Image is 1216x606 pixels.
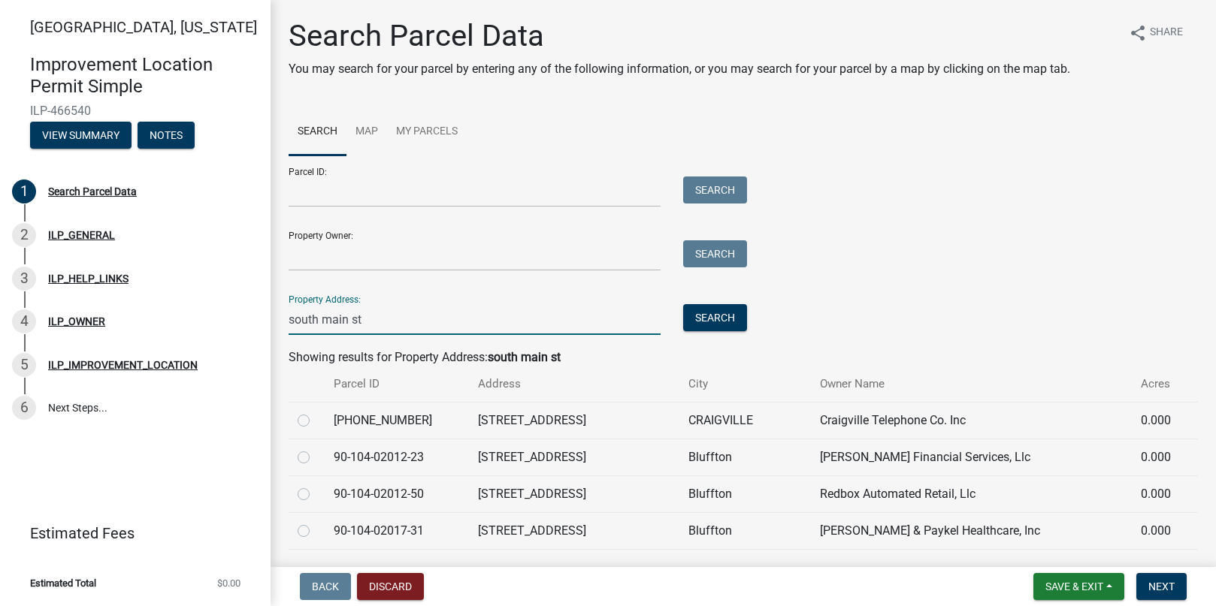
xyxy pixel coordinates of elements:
[1132,366,1180,402] th: Acres
[138,130,195,142] wm-modal-confirm: Notes
[357,573,424,600] button: Discard
[289,60,1070,78] p: You may search for your parcel by entering any of the following information, or you may search fo...
[1033,573,1124,600] button: Save & Exit
[30,578,96,588] span: Estimated Total
[325,366,469,402] th: Parcel ID
[12,518,247,548] a: Estimated Fees
[811,475,1132,512] td: Redbox Automated Retail, Llc
[811,402,1132,439] td: Craigville Telephone Co. Inc
[1132,439,1180,475] td: 0.000
[289,108,346,156] a: Search
[683,240,747,267] button: Search
[469,512,679,549] td: [STREET_ADDRESS]
[12,396,36,420] div: 6
[469,439,679,475] td: [STREET_ADDRESS]
[12,267,36,291] div: 3
[346,108,387,156] a: Map
[1132,402,1180,439] td: 0.000
[469,549,679,586] td: [STREET_ADDRESS]
[138,122,195,149] button: Notes
[1117,18,1195,47] button: shareShare
[325,402,469,439] td: [PHONE_NUMBER]
[1129,24,1147,42] i: share
[30,130,132,142] wm-modal-confirm: Summary
[48,273,129,284] div: ILP_HELP_LINKS
[12,309,36,333] div: 4
[48,316,105,327] div: ILP_OWNER
[679,512,811,549] td: Bluffton
[469,402,679,439] td: [STREET_ADDRESS]
[30,122,132,149] button: View Summary
[30,18,257,36] span: [GEOGRAPHIC_DATA], [US_STATE]
[469,475,679,512] td: [STREET_ADDRESS]
[683,304,747,331] button: Search
[325,475,469,512] td: 90-104-02012-50
[811,366,1132,402] th: Owner Name
[1136,573,1187,600] button: Next
[1045,580,1103,592] span: Save & Exit
[289,348,1198,366] div: Showing results for Property Address:
[811,549,1132,586] td: Ge Hfs Llc
[679,366,811,402] th: City
[811,439,1132,475] td: [PERSON_NAME] Financial Services, Llc
[1132,475,1180,512] td: 0.000
[488,350,561,364] strong: south main st
[48,186,137,197] div: Search Parcel Data
[12,223,36,247] div: 2
[12,179,36,204] div: 1
[1132,512,1180,549] td: 0.000
[217,578,240,588] span: $0.00
[811,512,1132,549] td: [PERSON_NAME] & Paykel Healthcare, Inc
[679,402,811,439] td: CRAIGVILLE
[679,439,811,475] td: Bluffton
[289,18,1070,54] h1: Search Parcel Data
[325,512,469,549] td: 90-104-02017-31
[300,573,351,600] button: Back
[48,360,198,370] div: ILP_IMPROVEMENT_LOCATION
[679,549,811,586] td: Bluffton
[1150,24,1183,42] span: Share
[312,580,339,592] span: Back
[325,549,469,586] td: 90-104-02018-29
[1148,580,1175,592] span: Next
[30,104,240,118] span: ILP-466540
[469,366,679,402] th: Address
[387,108,467,156] a: My Parcels
[12,353,36,377] div: 5
[48,230,115,240] div: ILP_GENERAL
[1132,549,1180,586] td: 0.000
[683,176,747,204] button: Search
[679,475,811,512] td: Bluffton
[325,439,469,475] td: 90-104-02012-23
[30,54,259,98] h4: Improvement Location Permit Simple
